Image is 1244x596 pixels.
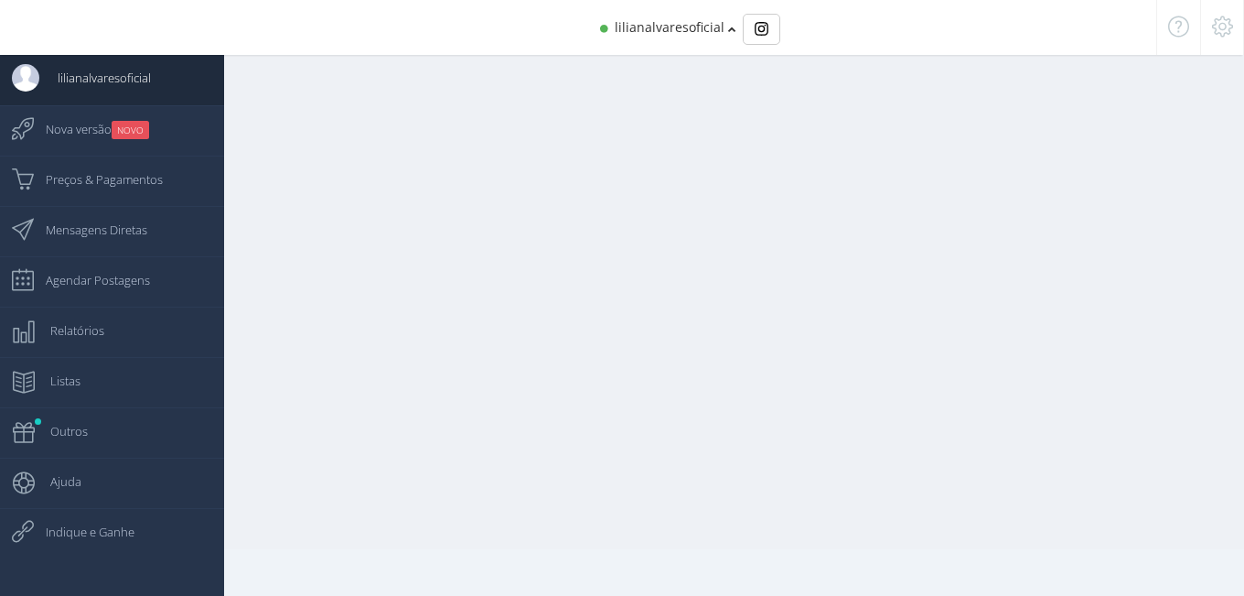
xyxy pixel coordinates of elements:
span: lilianalvaresoficial [615,18,724,36]
img: User Image [12,64,39,92]
span: Listas [32,358,80,404]
span: Preços & Pagamentos [27,157,163,202]
span: Ajuda [32,459,81,504]
span: lilianalvaresoficial [39,55,151,101]
span: Nova versão [27,106,149,152]
span: Agendar Postagens [27,257,150,303]
span: Outros [32,408,88,454]
span: Relatórios [32,308,104,353]
img: Instagram_simple_icon.svg [755,22,768,36]
small: NOVO [112,121,149,139]
span: Indique e Ganhe [27,509,134,555]
div: Basic example [743,14,780,45]
span: Mensagens Diretas [27,207,147,253]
